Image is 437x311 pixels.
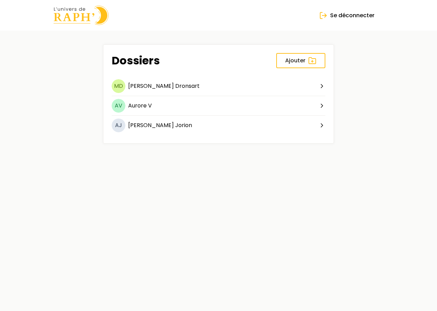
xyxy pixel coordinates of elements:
span: AV [112,99,125,113]
span: [PERSON_NAME] [128,121,174,129]
span: [PERSON_NAME] [128,82,174,90]
span: V [148,102,152,110]
span: MD [112,79,125,93]
span: Aurore [128,102,147,110]
button: AJ[PERSON_NAME] Jorion [112,118,325,135]
span: Se déconnecter [330,11,374,20]
h1: Dossiers [112,54,160,67]
span: Jorion [175,121,192,129]
img: Univers de Raph logo [54,6,109,25]
button: MD[PERSON_NAME] Dronsart [112,79,325,96]
button: AVAurore V [112,99,325,116]
span: AJ [112,118,125,132]
span: Ajouter [285,56,305,65]
span: Dronsart [175,82,200,90]
button: Se déconnecter [310,8,383,23]
a: Ajouter [276,53,325,68]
